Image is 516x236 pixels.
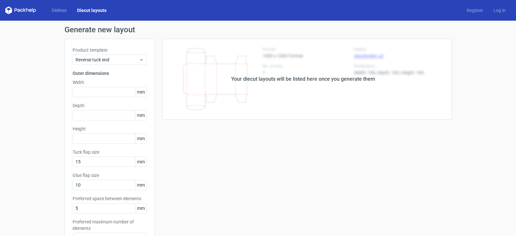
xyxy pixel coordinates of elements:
label: Depth [73,102,147,109]
a: Diecut layouts [72,7,112,14]
label: Product template [73,47,147,53]
label: Glue flap size [73,172,147,179]
a: Log in [488,7,511,14]
label: Tuck flap size [73,149,147,155]
span: mm [135,157,146,167]
h1: Generate new layout [64,26,451,34]
label: Height [73,126,147,132]
a: Dielines [46,7,72,14]
label: Preferred space between elements [73,195,147,202]
a: Register [461,7,488,14]
span: Reverse tuck end [75,56,139,63]
span: mm [135,87,146,97]
div: Your diecut layouts will be listed here once you generate them [231,75,375,83]
h3: Outer dimensions [73,70,147,77]
span: mm [135,180,146,190]
span: mm [135,134,146,143]
label: Preferred maximum number of elements [73,219,147,231]
span: mm [135,110,146,120]
span: mm [135,203,146,213]
label: Width [73,79,147,86]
